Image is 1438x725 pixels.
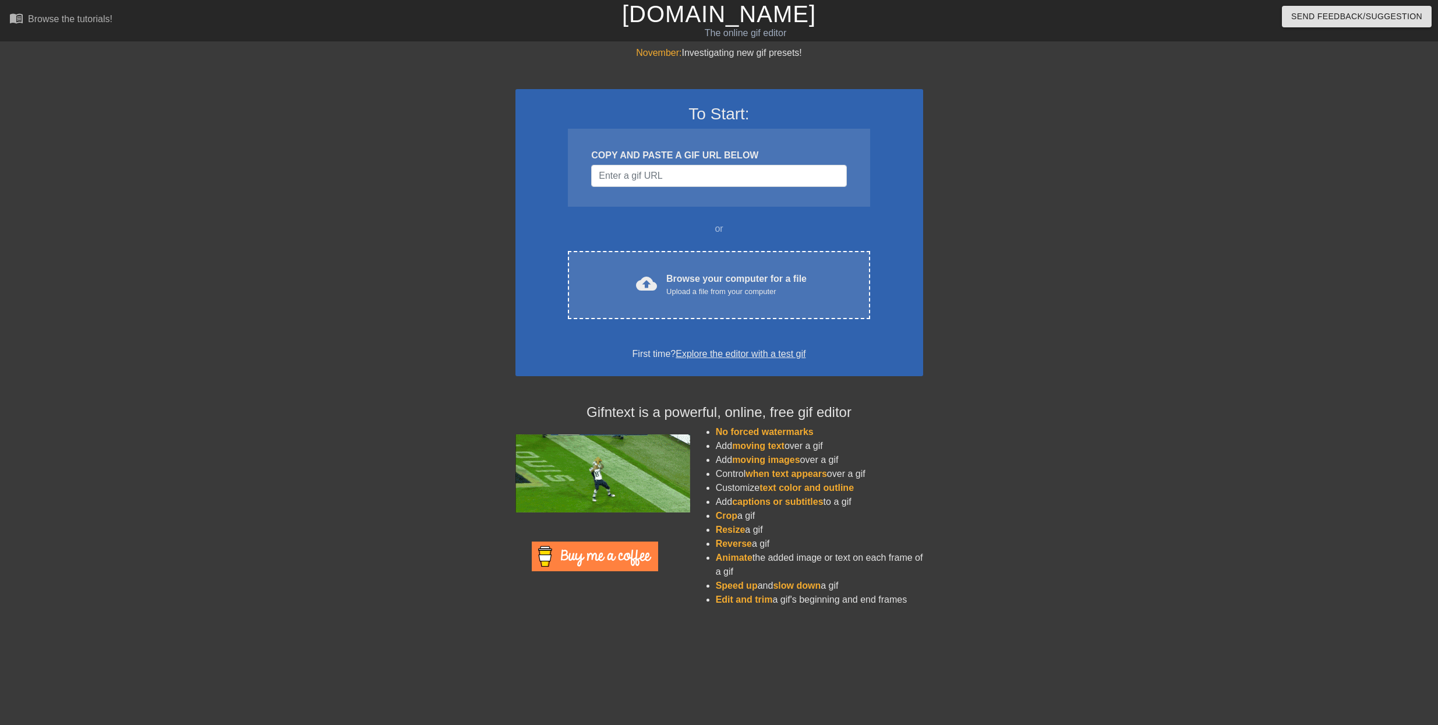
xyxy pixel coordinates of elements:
[732,441,785,451] span: moving text
[485,26,1006,40] div: The online gif editor
[716,539,752,549] span: Reverse
[716,581,758,590] span: Speed up
[716,511,737,521] span: Crop
[746,469,827,479] span: when text appears
[1291,9,1422,24] span: Send Feedback/Suggestion
[28,14,112,24] div: Browse the tutorials!
[622,1,816,27] a: [DOMAIN_NAME]
[732,497,823,507] span: captions or subtitles
[515,434,690,512] img: football_small.gif
[759,483,854,493] span: text color and outline
[515,404,923,421] h4: Gifntext is a powerful, online, free gif editor
[716,525,746,535] span: Resize
[532,542,658,571] img: Buy Me A Coffee
[546,222,893,236] div: or
[716,467,923,481] li: Control over a gif
[716,453,923,467] li: Add over a gif
[716,481,923,495] li: Customize
[716,439,923,453] li: Add over a gif
[531,104,908,124] h3: To Start:
[716,595,773,604] span: Edit and trim
[716,537,923,551] li: a gif
[773,581,821,590] span: slow down
[591,165,846,187] input: Username
[716,509,923,523] li: a gif
[666,286,807,298] div: Upload a file from your computer
[666,272,807,298] div: Browse your computer for a file
[636,273,657,294] span: cloud_upload
[676,349,805,359] a: Explore the editor with a test gif
[716,593,923,607] li: a gif's beginning and end frames
[732,455,800,465] span: moving images
[531,347,908,361] div: First time?
[716,551,923,579] li: the added image or text on each frame of a gif
[515,46,923,60] div: Investigating new gif presets!
[716,523,923,537] li: a gif
[9,11,23,25] span: menu_book
[716,495,923,509] li: Add to a gif
[716,427,814,437] span: No forced watermarks
[1282,6,1432,27] button: Send Feedback/Suggestion
[636,48,681,58] span: November:
[591,148,846,162] div: COPY AND PASTE A GIF URL BELOW
[716,553,752,563] span: Animate
[716,579,923,593] li: and a gif
[9,11,112,29] a: Browse the tutorials!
